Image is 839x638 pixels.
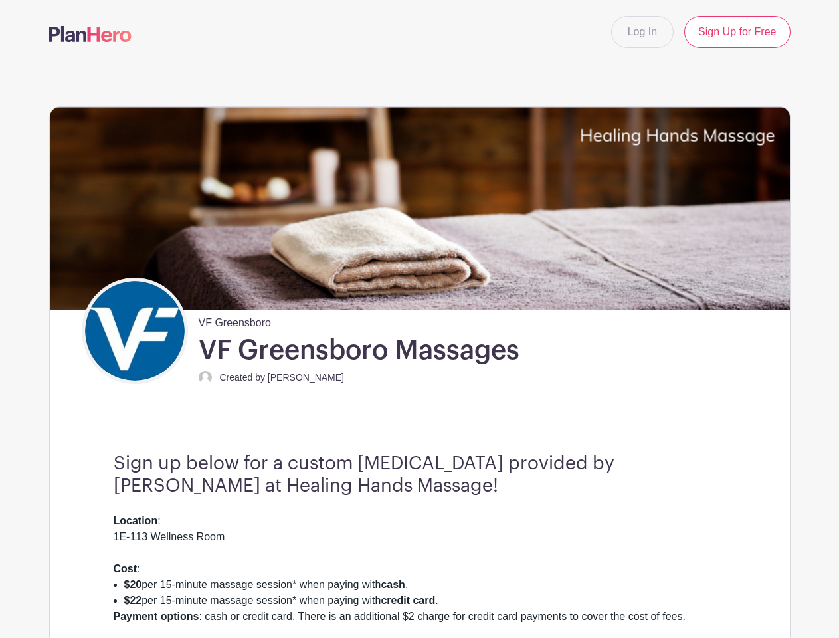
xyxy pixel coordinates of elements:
[114,453,726,497] h3: Sign up below for a custom [MEDICAL_DATA] provided by [PERSON_NAME] at Healing Hands Massage!
[124,579,142,590] strong: $20
[50,107,790,310] img: Signup%20Massage.png
[114,513,726,577] div: : 1E-113 Wellness Room :
[684,16,790,48] a: Sign Up for Free
[114,515,158,526] strong: Location
[381,595,435,606] strong: credit card
[124,577,726,593] li: per 15-minute massage session* when paying with .
[114,611,199,622] strong: Payment options
[199,310,271,331] span: VF Greensboro
[220,372,345,383] small: Created by [PERSON_NAME]
[124,593,726,609] li: per 15-minute massage session* when paying with .
[381,579,405,590] strong: cash
[49,26,132,42] img: logo-507f7623f17ff9eddc593b1ce0a138ce2505c220e1c5a4e2b4648c50719b7d32.svg
[199,371,212,384] img: default-ce2991bfa6775e67f084385cd625a349d9dcbb7a52a09fb2fda1e96e2d18dcdb.png
[114,563,138,574] strong: Cost
[124,595,142,606] strong: $22
[199,334,519,367] h1: VF Greensboro Massages
[85,281,185,381] img: VF_Icon_FullColor_CMYK-small.jpg
[611,16,674,48] a: Log In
